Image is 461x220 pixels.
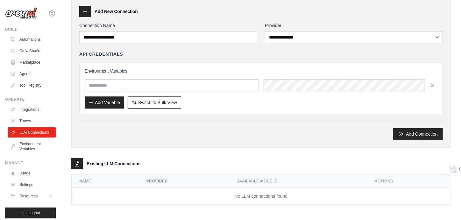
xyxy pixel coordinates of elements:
a: Settings [8,180,56,190]
h3: Add New Connection [95,8,138,15]
th: Provider [139,175,230,188]
a: Tool Registry [8,80,56,90]
a: Usage [8,168,56,178]
a: LLM Connections [8,127,56,138]
span: Switch to Bulk View [138,99,177,106]
th: Available Models [230,175,367,188]
a: Integrations [8,104,56,115]
a: Automations [8,34,56,45]
th: Actions [367,175,450,188]
h3: Existing LLM Connections [87,160,140,167]
td: No LLM connections found [72,188,450,205]
button: Logout [5,208,56,218]
button: Add Variable [85,96,124,109]
div: Operate [5,97,56,102]
a: Crew Studio [8,46,56,56]
div: Build [5,27,56,32]
button: Add Connection [393,128,443,140]
span: Logout [28,210,40,216]
a: Traces [8,116,56,126]
a: Agents [8,69,56,79]
label: Connection Name [79,22,257,29]
div: Manage [5,160,56,166]
a: Marketplace [8,57,56,67]
h3: Environment Variables [85,68,437,74]
h4: API Credentials [79,51,123,57]
button: Switch to Bulk View [128,96,181,109]
span: Resources [19,194,38,199]
a: Environment Variables [8,139,56,154]
label: Provider [265,22,443,29]
img: Logo [5,7,37,19]
th: Name [72,175,139,188]
button: Resources [8,191,56,201]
